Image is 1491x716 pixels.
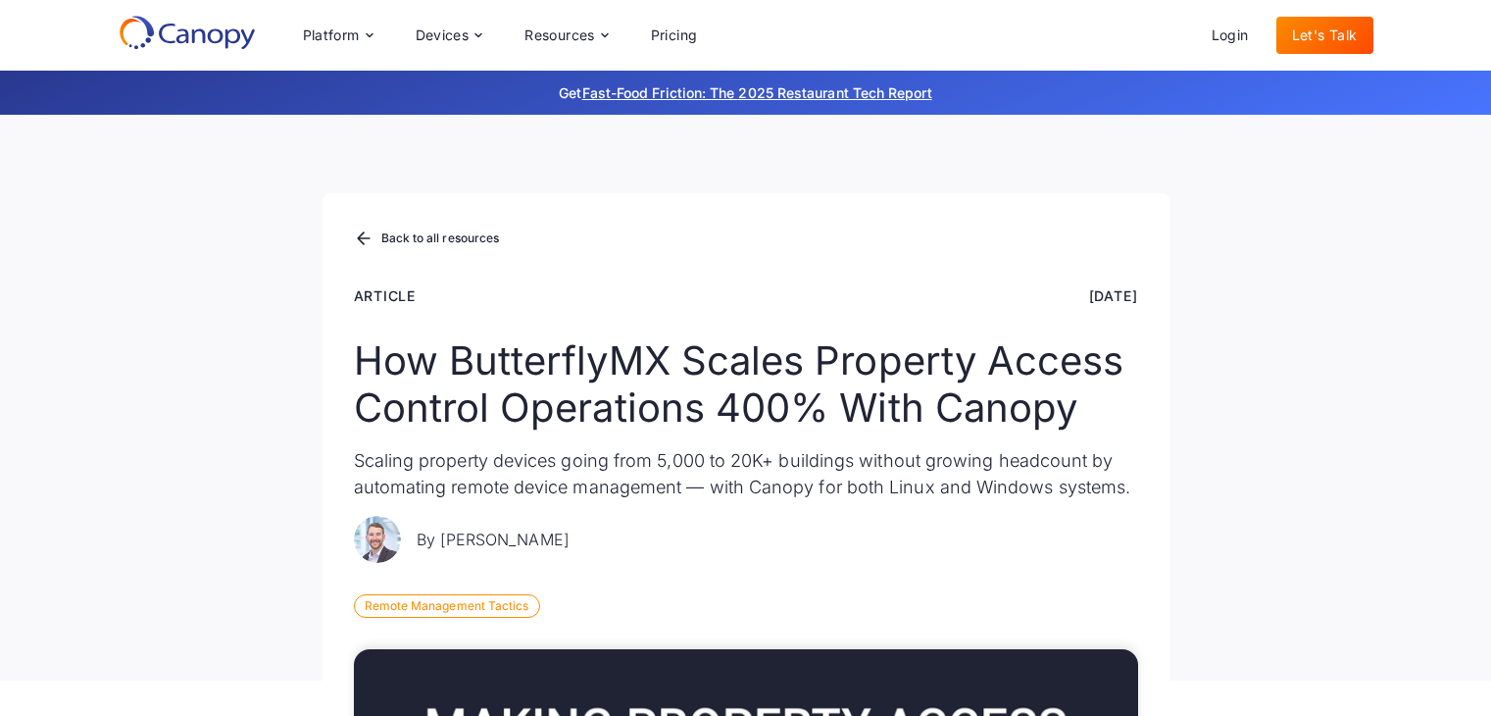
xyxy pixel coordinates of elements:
[354,337,1138,432] h1: How ButterflyMX Scales Property Access Control Operations 400% With Canopy
[400,16,498,55] div: Devices
[1089,285,1138,306] div: [DATE]
[1196,17,1265,54] a: Login
[416,28,470,42] div: Devices
[417,528,570,551] p: By [PERSON_NAME]
[354,227,500,252] a: Back to all resources
[303,28,360,42] div: Platform
[1276,17,1373,54] a: Let's Talk
[354,285,417,306] div: Article
[524,28,595,42] div: Resources
[381,232,500,244] div: Back to all resources
[287,16,388,55] div: Platform
[509,16,622,55] div: Resources
[582,84,932,101] a: Fast-Food Friction: The 2025 Restaurant Tech Report
[266,82,1226,103] p: Get
[354,447,1138,500] p: Scaling property devices going from 5,000 to 20K+ buildings without growing headcount by automati...
[635,17,714,54] a: Pricing
[354,594,540,618] div: Remote Management Tactics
